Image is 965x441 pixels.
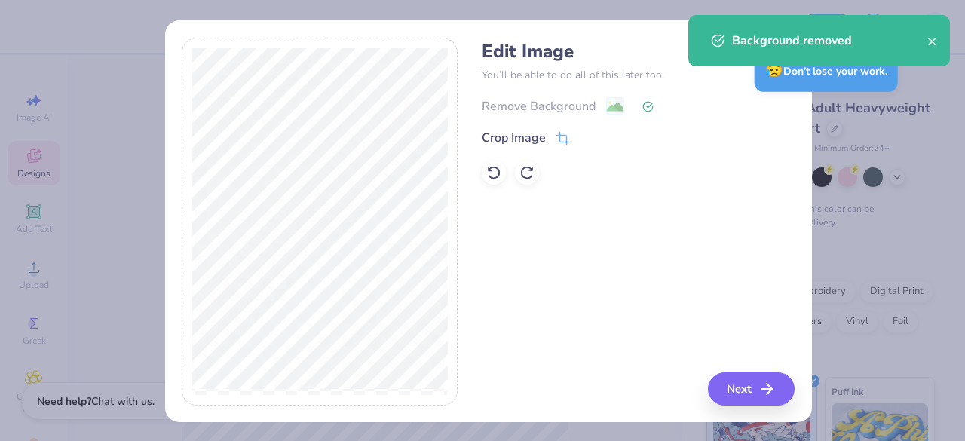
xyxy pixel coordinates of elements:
[482,129,546,147] div: Crop Image
[755,49,898,92] div: Don’t lose your work.
[732,32,927,50] div: Background removed
[708,372,795,406] button: Next
[482,41,795,63] h4: Edit Image
[482,67,795,83] p: You’ll be able to do all of this later too.
[927,32,938,50] button: close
